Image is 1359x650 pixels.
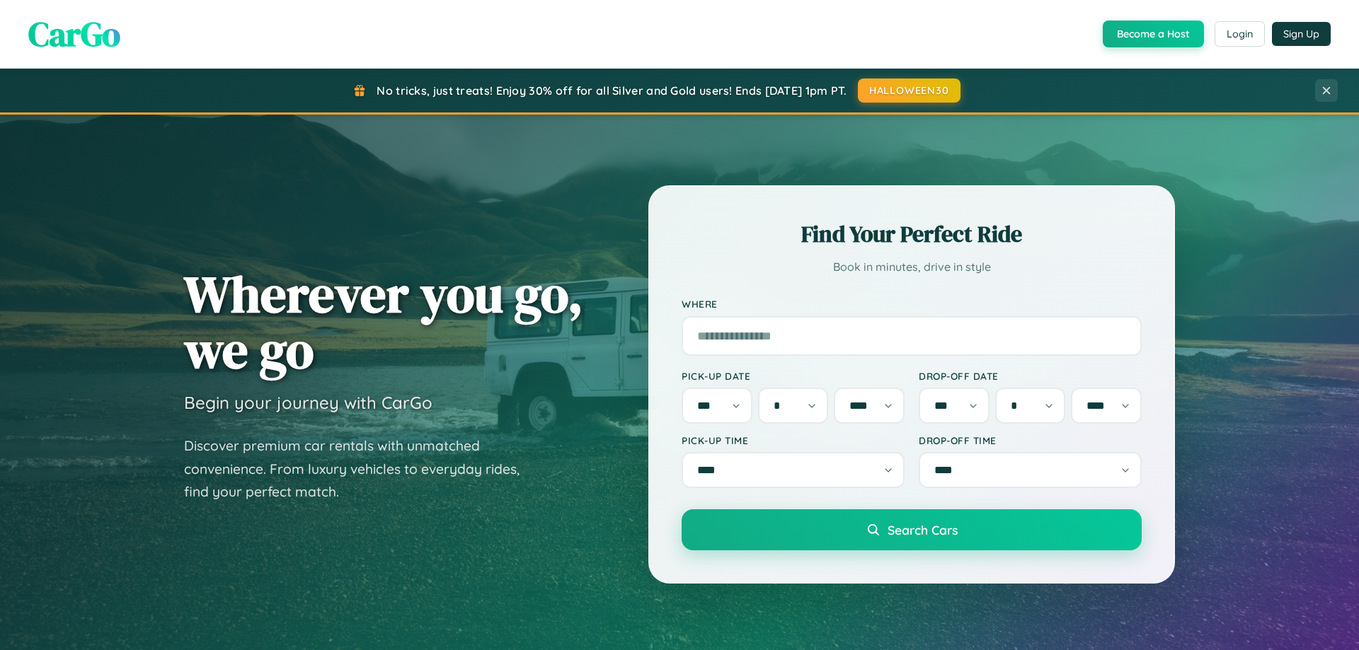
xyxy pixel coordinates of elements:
[682,219,1142,250] h2: Find Your Perfect Ride
[682,509,1142,550] button: Search Cars
[919,434,1142,446] label: Drop-off Time
[888,522,958,538] span: Search Cars
[1272,22,1331,46] button: Sign Up
[184,392,432,413] h3: Begin your journey with CarGo
[858,79,961,103] button: HALLOWEEN30
[1103,21,1204,47] button: Become a Host
[682,257,1142,277] p: Book in minutes, drive in style
[682,370,905,382] label: Pick-up Date
[1215,21,1265,47] button: Login
[377,83,847,98] span: No tricks, just treats! Enjoy 30% off for all Silver and Gold users! Ends [DATE] 1pm PT.
[184,434,538,504] p: Discover premium car rentals with unmatched convenience. From luxury vehicles to everyday rides, ...
[919,370,1142,382] label: Drop-off Date
[682,434,905,446] label: Pick-up Time
[682,298,1142,311] label: Where
[28,11,120,57] span: CarGo
[184,266,583,378] h1: Wherever you go, we go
